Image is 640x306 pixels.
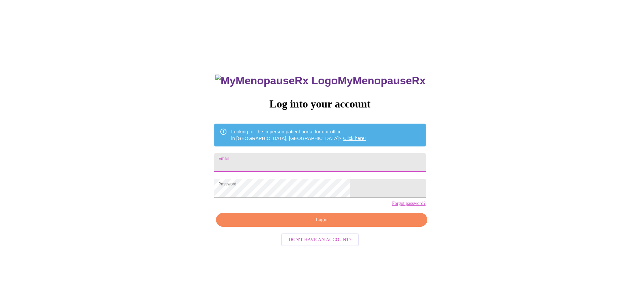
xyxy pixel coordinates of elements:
a: Don't have an account? [280,236,360,242]
button: Login [216,213,427,227]
span: Login [224,216,419,224]
img: MyMenopauseRx Logo [215,75,338,87]
a: Forgot password? [392,201,426,206]
span: Don't have an account? [289,236,351,244]
a: Click here! [343,136,366,141]
button: Don't have an account? [281,233,359,247]
h3: Log into your account [214,98,425,110]
div: Looking for the in person patient portal for our office in [GEOGRAPHIC_DATA], [GEOGRAPHIC_DATA]? [231,126,366,144]
h3: MyMenopauseRx [215,75,426,87]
